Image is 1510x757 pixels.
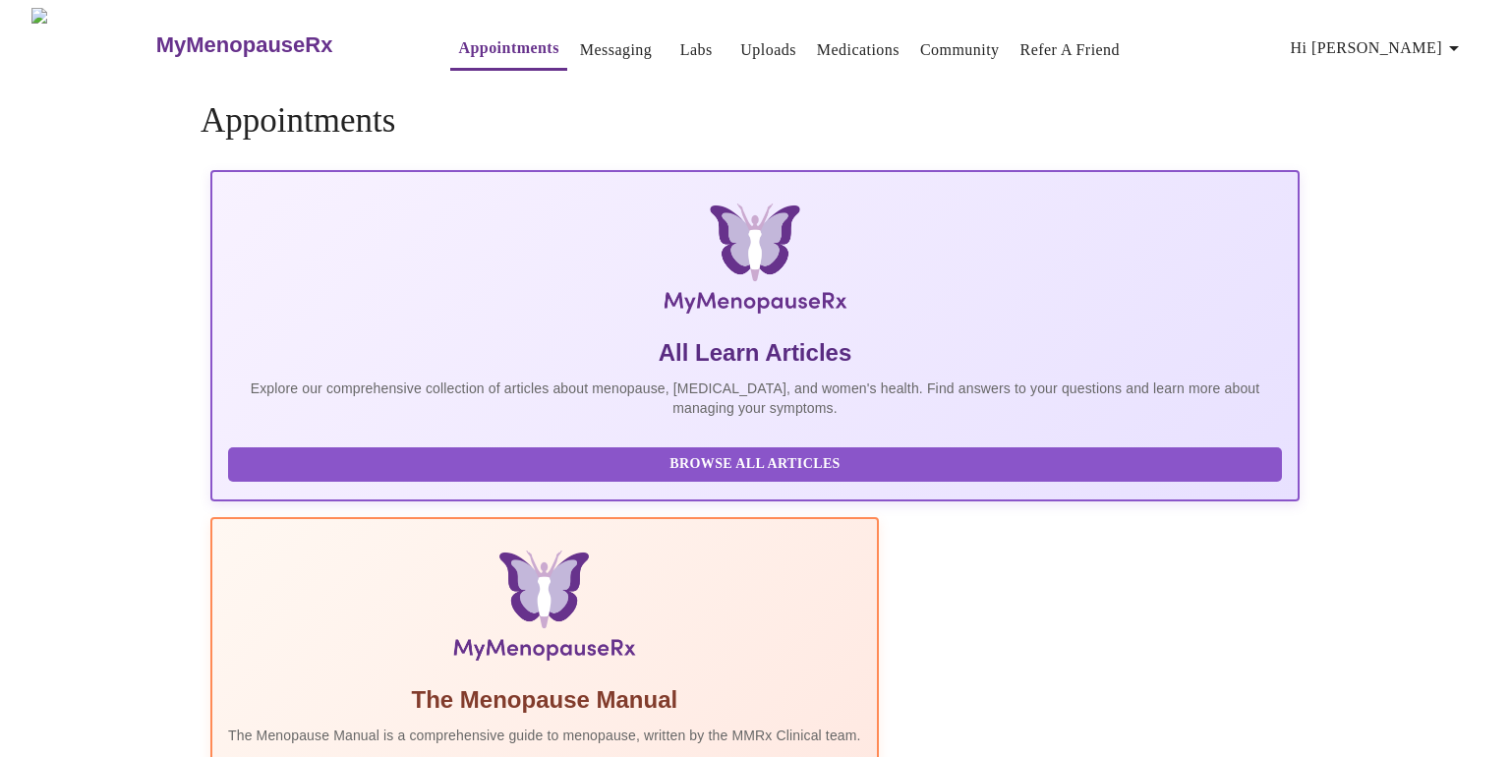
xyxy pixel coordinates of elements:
[228,454,1287,471] a: Browse All Articles
[458,34,558,62] a: Appointments
[732,30,804,70] button: Uploads
[920,36,1000,64] a: Community
[1013,30,1129,70] button: Refer a Friend
[228,337,1282,369] h5: All Learn Articles
[1020,36,1121,64] a: Refer a Friend
[450,29,566,71] button: Appointments
[817,36,900,64] a: Medications
[580,36,652,64] a: Messaging
[328,551,760,669] img: Menopause Manual
[228,726,861,745] p: The Menopause Manual is a comprehensive guide to menopause, written by the MMRx Clinical team.
[572,30,660,70] button: Messaging
[153,11,411,80] a: MyMenopauseRx
[201,101,1309,141] h4: Appointments
[31,8,153,82] img: MyMenopauseRx Logo
[228,378,1282,418] p: Explore our comprehensive collection of articles about menopause, [MEDICAL_DATA], and women's hea...
[665,30,727,70] button: Labs
[228,684,861,716] h5: The Menopause Manual
[1283,29,1474,68] button: Hi [PERSON_NAME]
[912,30,1008,70] button: Community
[391,204,1118,321] img: MyMenopauseRx Logo
[248,452,1262,477] span: Browse All Articles
[1291,34,1466,62] span: Hi [PERSON_NAME]
[740,36,796,64] a: Uploads
[156,32,333,58] h3: MyMenopauseRx
[680,36,713,64] a: Labs
[228,447,1282,482] button: Browse All Articles
[809,30,907,70] button: Medications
